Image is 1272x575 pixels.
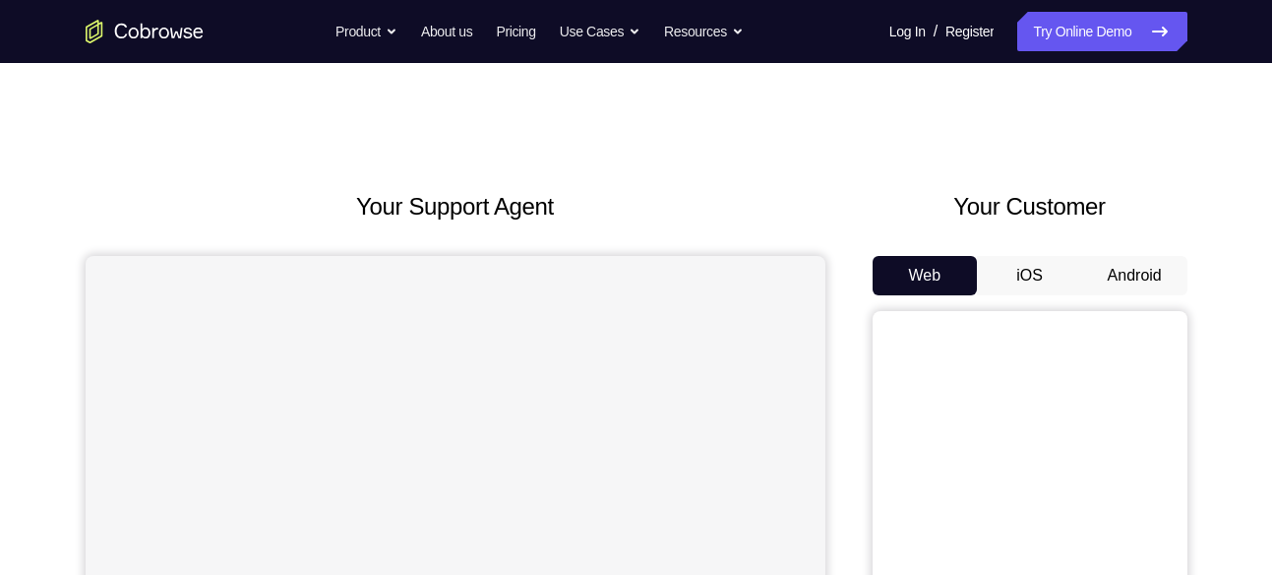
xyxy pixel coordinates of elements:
[889,12,926,51] a: Log In
[873,256,978,295] button: Web
[560,12,640,51] button: Use Cases
[1017,12,1186,51] a: Try Online Demo
[934,20,938,43] span: /
[873,189,1187,224] h2: Your Customer
[86,189,825,224] h2: Your Support Agent
[335,12,397,51] button: Product
[496,12,535,51] a: Pricing
[421,12,472,51] a: About us
[86,20,204,43] a: Go to the home page
[664,12,744,51] button: Resources
[1082,256,1187,295] button: Android
[977,256,1082,295] button: iOS
[945,12,994,51] a: Register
